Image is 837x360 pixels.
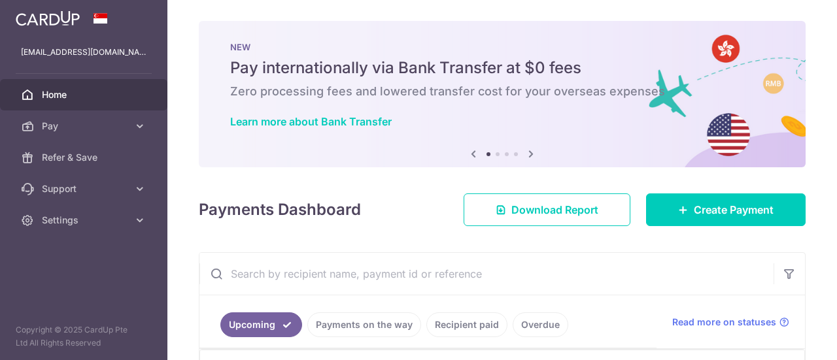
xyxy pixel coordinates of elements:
[230,42,774,52] p: NEW
[307,312,421,337] a: Payments on the way
[646,193,806,226] a: Create Payment
[464,193,630,226] a: Download Report
[426,312,507,337] a: Recipient paid
[672,316,776,329] span: Read more on statuses
[513,312,568,337] a: Overdue
[230,57,774,78] h5: Pay internationally via Bank Transfer at $0 fees
[199,21,806,167] img: Bank transfer banner
[230,84,774,99] h6: Zero processing fees and lowered transfer cost for your overseas expenses
[199,253,774,295] input: Search by recipient name, payment id or reference
[511,202,598,218] span: Download Report
[230,115,392,128] a: Learn more about Bank Transfer
[199,198,361,221] h4: Payments Dashboard
[672,316,789,329] a: Read more on statuses
[694,202,774,218] span: Create Payment
[42,151,128,164] span: Refer & Save
[21,46,146,59] p: [EMAIL_ADDRESS][DOMAIN_NAME]
[220,312,302,337] a: Upcoming
[42,88,128,101] span: Home
[42,182,128,195] span: Support
[16,10,80,26] img: CardUp
[42,214,128,227] span: Settings
[42,120,128,133] span: Pay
